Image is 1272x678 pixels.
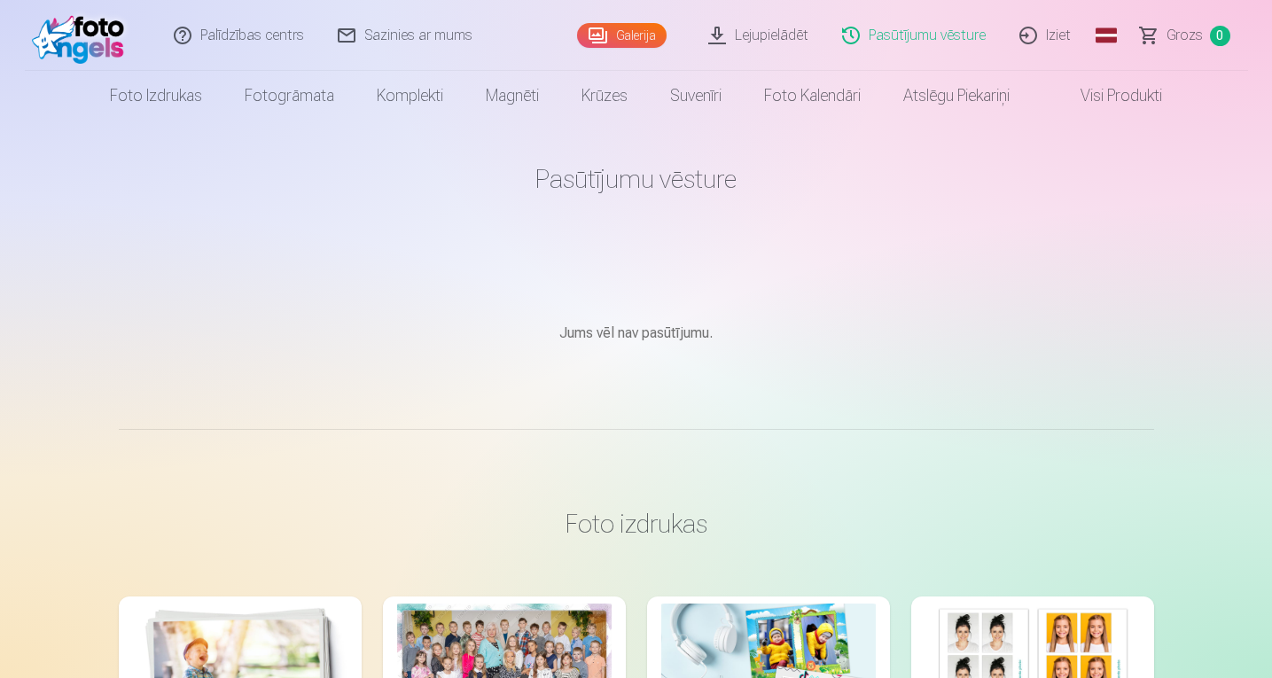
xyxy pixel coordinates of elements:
[743,71,882,121] a: Foto kalendāri
[119,323,1154,344] p: Jums vēl nav pasūtījumu.
[577,23,667,48] a: Galerija
[32,7,134,64] img: /fa1
[119,163,1154,195] h1: Pasūtījumu vēsture
[560,71,649,121] a: Krūzes
[1167,25,1203,46] span: Grozs
[649,71,743,121] a: Suvenīri
[1031,71,1183,121] a: Visi produkti
[1210,26,1230,46] span: 0
[223,71,355,121] a: Fotogrāmata
[882,71,1031,121] a: Atslēgu piekariņi
[464,71,560,121] a: Magnēti
[133,508,1140,540] h3: Foto izdrukas
[355,71,464,121] a: Komplekti
[89,71,223,121] a: Foto izdrukas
